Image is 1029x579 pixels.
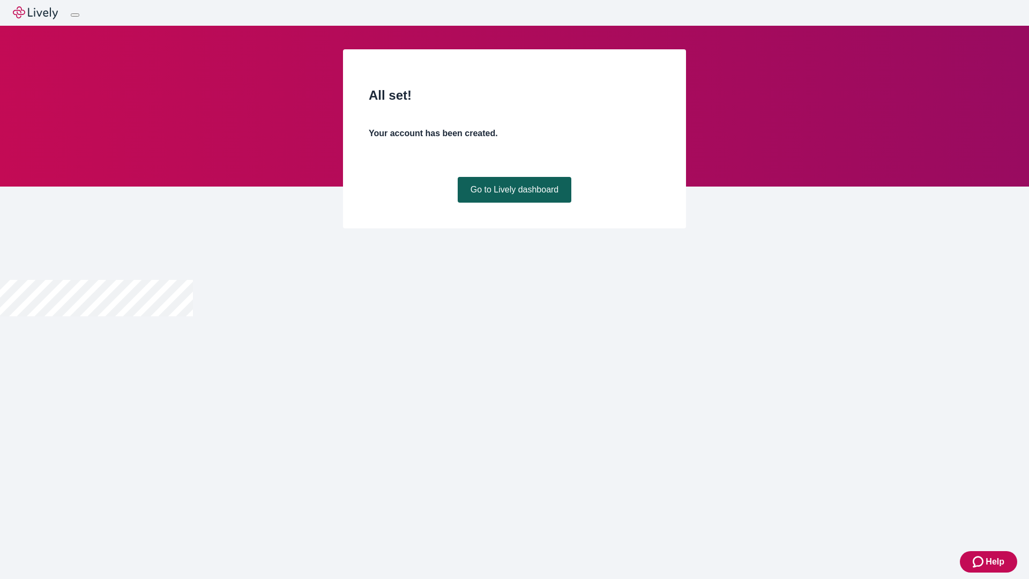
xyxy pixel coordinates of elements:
span: Help [986,555,1004,568]
h2: All set! [369,86,660,105]
img: Lively [13,6,58,19]
button: Zendesk support iconHelp [960,551,1017,573]
a: Go to Lively dashboard [458,177,572,203]
h4: Your account has been created. [369,127,660,140]
svg: Zendesk support icon [973,555,986,568]
button: Log out [71,13,79,17]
